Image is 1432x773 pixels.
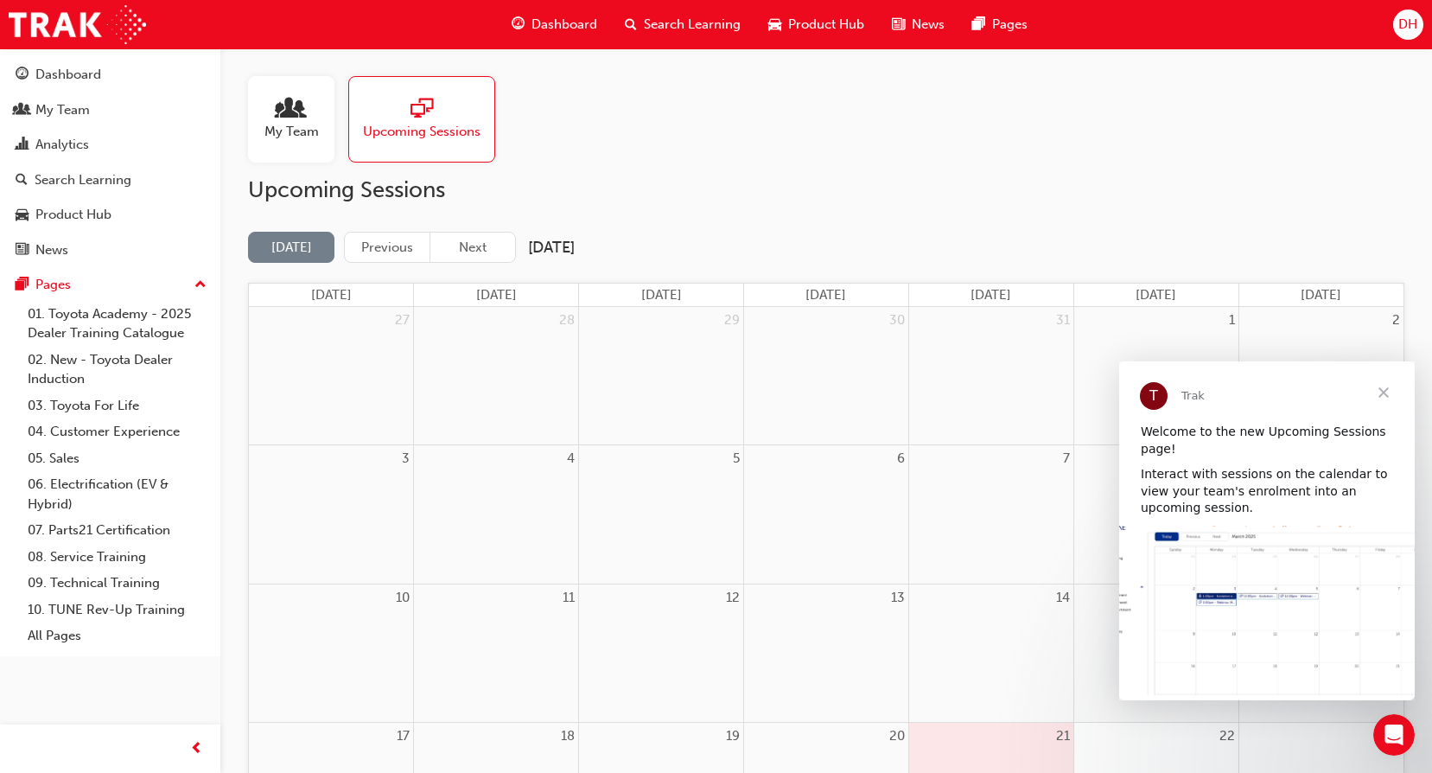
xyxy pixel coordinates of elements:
[21,347,213,393] a: 02. New - Toyota Dealer Induction
[641,287,682,303] span: [DATE]
[414,307,579,444] td: July 28, 2025
[248,76,348,163] a: My Team
[7,269,213,301] button: Pages
[802,284,850,307] a: Wednesday
[912,15,945,35] span: News
[391,307,413,334] a: July 27, 2025
[9,5,146,44] img: Trak
[363,122,481,142] span: Upcoming Sessions
[411,98,433,122] span: sessionType_ONLINE_URL-icon
[1073,584,1238,723] td: August 15, 2025
[638,284,685,307] a: Tuesday
[744,584,909,723] td: August 13, 2025
[908,307,1073,444] td: July 31, 2025
[21,623,213,649] a: All Pages
[35,135,89,155] div: Analytics
[476,287,517,303] span: [DATE]
[1060,445,1073,472] a: August 7, 2025
[886,723,908,750] a: August 20, 2025
[579,584,744,723] td: August 12, 2025
[392,585,413,611] a: August 10, 2025
[248,232,334,264] button: [DATE]
[886,307,908,334] a: July 30, 2025
[512,14,525,35] span: guage-icon
[414,584,579,723] td: August 11, 2025
[7,129,213,161] a: Analytics
[21,597,213,623] a: 10. TUNE Rev-Up Training
[249,307,414,444] td: July 27, 2025
[16,173,28,188] span: search-icon
[611,7,754,42] a: search-iconSearch Learning
[729,445,743,472] a: August 5, 2025
[7,55,213,269] button: DashboardMy TeamAnalyticsSearch LearningProduct HubNews
[1053,585,1073,611] a: August 14, 2025
[721,307,743,334] a: July 29, 2025
[644,15,741,35] span: Search Learning
[344,232,430,264] button: Previous
[21,301,213,347] a: 01. Toyota Academy - 2025 Dealer Training Catalogue
[35,275,71,295] div: Pages
[21,570,213,597] a: 09. Technical Training
[894,445,908,472] a: August 6, 2025
[556,307,578,334] a: July 28, 2025
[1238,307,1403,444] td: August 2, 2025
[528,238,575,258] h2: [DATE]
[971,287,1011,303] span: [DATE]
[908,584,1073,723] td: August 14, 2025
[16,103,29,118] span: people-icon
[414,445,579,585] td: August 4, 2025
[768,14,781,35] span: car-icon
[559,585,578,611] a: August 11, 2025
[249,445,414,585] td: August 3, 2025
[744,445,909,585] td: August 6, 2025
[579,445,744,585] td: August 5, 2025
[788,15,864,35] span: Product Hub
[1297,284,1345,307] a: Saturday
[308,284,355,307] a: Sunday
[563,445,578,472] a: August 4, 2025
[892,14,905,35] span: news-icon
[888,585,908,611] a: August 13, 2025
[1393,10,1423,40] button: DH
[531,15,597,35] span: Dashboard
[16,208,29,223] span: car-icon
[1073,307,1238,444] td: August 1, 2025
[625,14,637,35] span: search-icon
[1373,714,1415,756] iframe: Intercom live chat
[1301,287,1341,303] span: [DATE]
[1132,284,1180,307] a: Friday
[7,234,213,266] a: News
[1073,445,1238,585] td: August 8, 2025
[744,307,909,444] td: July 30, 2025
[992,15,1028,35] span: Pages
[21,418,213,445] a: 04. Customer Experience
[805,287,846,303] span: [DATE]
[35,65,101,85] div: Dashboard
[7,59,213,91] a: Dashboard
[35,100,90,120] div: My Team
[908,445,1073,585] td: August 7, 2025
[1225,307,1238,334] a: August 1, 2025
[21,445,213,472] a: 05. Sales
[16,67,29,83] span: guage-icon
[1389,307,1403,334] a: August 2, 2025
[958,7,1041,42] a: pages-iconPages
[311,287,352,303] span: [DATE]
[430,232,516,264] button: Next
[7,199,213,231] a: Product Hub
[1119,361,1415,700] iframe: Intercom live chat message
[16,137,29,153] span: chart-icon
[264,122,319,142] span: My Team
[21,471,213,517] a: 06. Electrification (EV & Hybrid)
[754,7,878,42] a: car-iconProduct Hub
[1398,15,1417,35] span: DH
[35,240,68,260] div: News
[16,243,29,259] span: news-icon
[7,164,213,196] a: Search Learning
[1216,723,1238,750] a: August 22, 2025
[348,76,509,163] a: Upcoming Sessions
